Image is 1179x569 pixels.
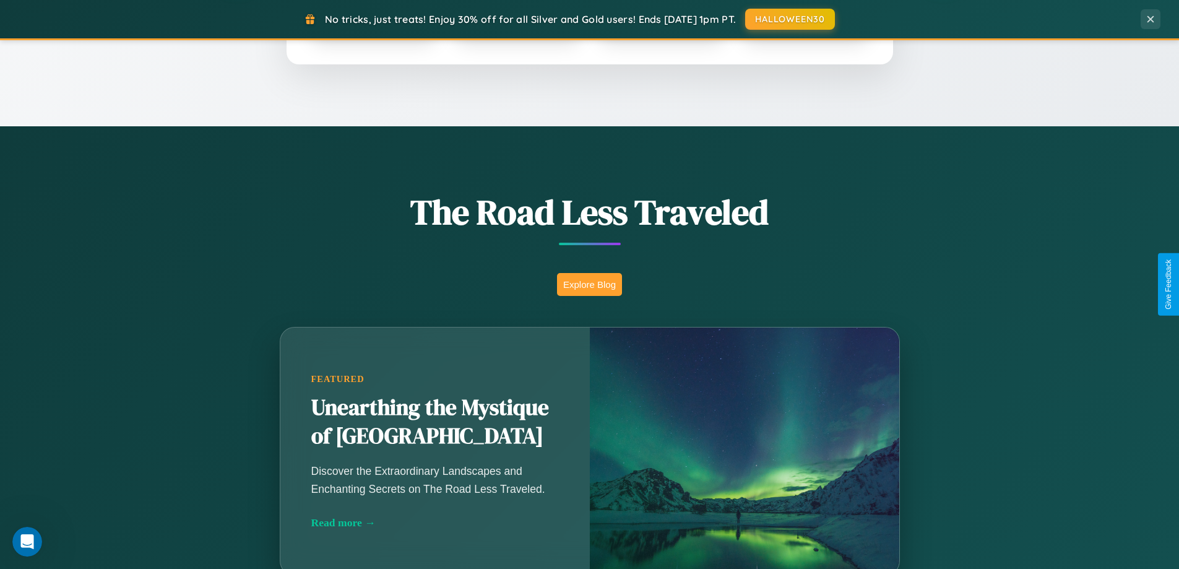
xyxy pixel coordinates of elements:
h2: Unearthing the Mystique of [GEOGRAPHIC_DATA] [311,394,559,451]
div: Featured [311,374,559,384]
span: No tricks, just treats! Enjoy 30% off for all Silver and Gold users! Ends [DATE] 1pm PT. [325,13,736,25]
p: Discover the Extraordinary Landscapes and Enchanting Secrets on The Road Less Traveled. [311,463,559,497]
button: HALLOWEEN30 [745,9,835,30]
iframe: Intercom live chat [12,527,42,557]
button: Explore Blog [557,273,622,296]
div: Give Feedback [1164,259,1173,310]
div: Read more → [311,516,559,529]
h1: The Road Less Traveled [218,188,961,236]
